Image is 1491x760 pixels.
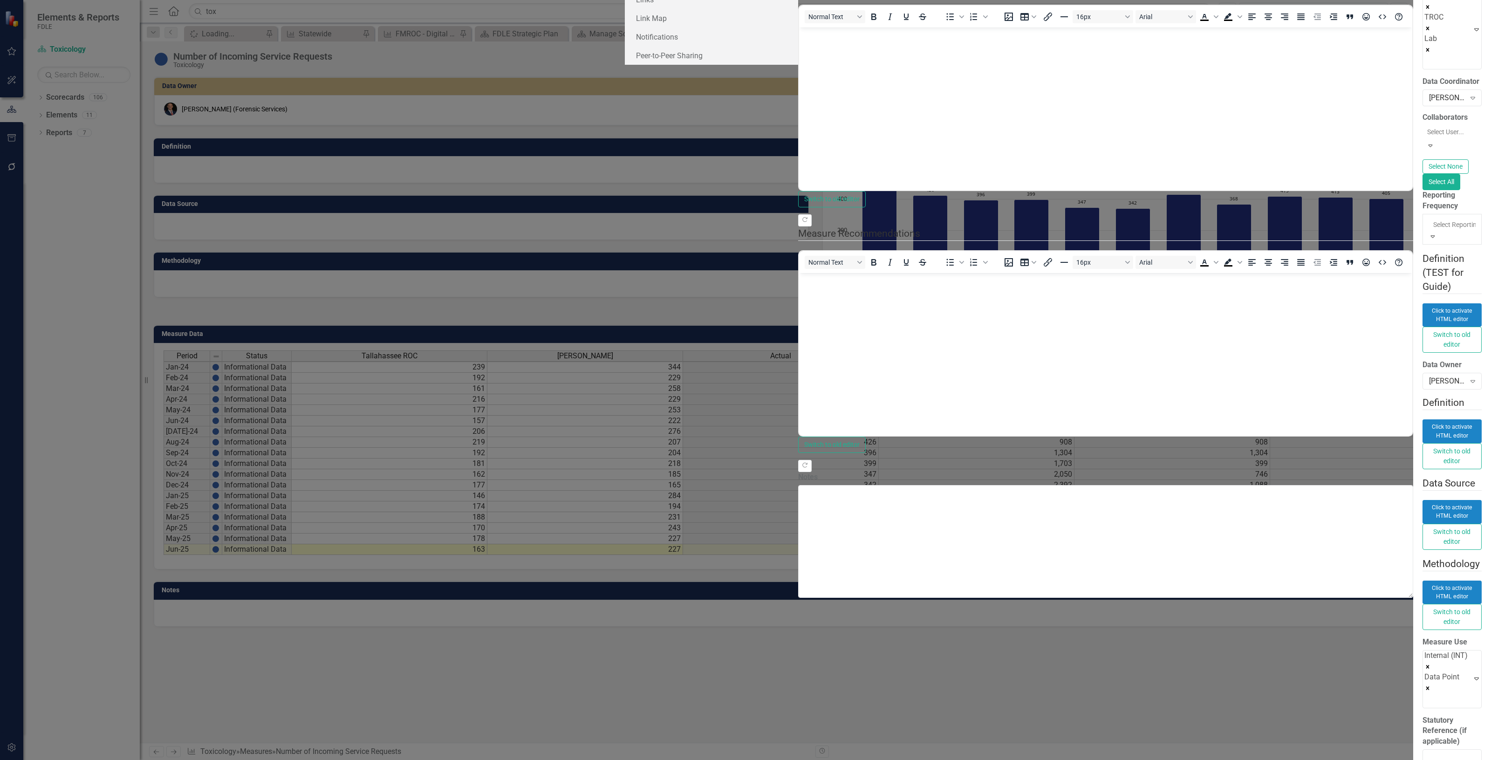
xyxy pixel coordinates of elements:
[1342,256,1358,269] button: Blockquote
[1424,661,1468,672] div: Remove Internal (INT)
[1424,650,1468,661] div: Internal (INT)
[1424,23,1449,34] div: Remove [object Object]
[1423,174,1460,190] button: Select All
[1017,256,1040,269] button: Table
[1423,190,1482,212] label: Reporting Frequency
[1424,44,1449,55] div: Remove [object Object]
[915,256,930,269] button: Strikethrough
[805,10,865,23] button: Block Normal Text
[1309,10,1325,23] button: Decrease indent
[1391,10,1407,23] button: Help
[625,27,798,46] a: Notifications
[966,10,989,23] div: Numbered list
[882,10,898,23] button: Italic
[1073,256,1133,269] button: Font size 16px
[1056,256,1072,269] button: Horizontal line
[1293,10,1309,23] button: Justify
[866,256,882,269] button: Bold
[808,259,854,266] span: Normal Text
[1423,500,1482,524] button: Click to activate HTML editor
[1260,256,1276,269] button: Align center
[1244,256,1260,269] button: Align left
[1423,715,1482,747] label: Statutory Reference (if applicable)
[1424,672,1468,683] div: Data Point
[966,256,989,269] div: Numbered list
[1135,256,1196,269] button: Font Arial
[1040,256,1056,269] button: Insert/edit link
[1326,10,1341,23] button: Increase indent
[1429,376,1465,387] div: [PERSON_NAME] (Forensic Services)
[799,273,1412,436] iframe: Rich Text Area
[1358,10,1374,23] button: Emojis
[1423,443,1482,469] button: Switch to old editor
[1293,256,1309,269] button: Justify
[1277,10,1293,23] button: Align right
[882,256,898,269] button: Italic
[1135,10,1196,23] button: Font Arial
[1391,256,1407,269] button: Help
[1056,10,1072,23] button: Horizontal line
[1423,327,1482,353] button: Switch to old editor
[805,256,865,269] button: Block Normal Text
[942,256,965,269] div: Bullet list
[1076,259,1122,266] span: 16px
[1040,10,1056,23] button: Insert/edit link
[1423,76,1482,87] label: Data Coordinator
[1424,13,1443,21] span: TROC
[1244,10,1260,23] button: Align left
[942,10,965,23] div: Bullet list
[798,226,1413,241] legend: Measure Recommendations
[1073,10,1133,23] button: Font size 16px
[1220,256,1244,269] div: Background color Black
[798,437,866,453] button: Switch to old editor
[1017,10,1040,23] button: Table
[1342,10,1358,23] button: Blockquote
[1260,10,1276,23] button: Align center
[1423,360,1482,370] label: Data Owner
[1423,524,1482,550] button: Switch to old editor
[1423,637,1482,648] label: Measure Use
[1423,303,1482,327] button: Click to activate HTML editor
[1423,419,1482,443] button: Click to activate HTML editor
[1375,10,1390,23] button: HTML Editor
[1423,252,1482,294] legend: Definition (TEST for Guide)
[866,10,882,23] button: Bold
[1220,10,1244,23] div: Background color Black
[1424,34,1437,43] span: Lab
[1197,10,1220,23] div: Text color Black
[798,472,1413,483] label: Notes
[898,256,914,269] button: Underline
[1375,256,1390,269] button: HTML Editor
[1139,13,1185,21] span: Arial
[1001,256,1017,269] button: Insert image
[808,13,854,21] span: Normal Text
[1424,683,1468,693] div: Remove Data Point
[625,9,798,27] a: Link Map
[798,191,866,207] button: Switch to old editor
[1309,256,1325,269] button: Decrease indent
[1423,159,1469,174] button: Select None
[625,46,798,65] a: Peer-to-Peer Sharing
[1423,476,1482,491] legend: Data Source
[1423,112,1482,123] label: Collaborators
[1139,259,1185,266] span: Arial
[1001,10,1017,23] button: Insert image
[1429,93,1465,103] div: [PERSON_NAME] (Forensic Services)
[1423,604,1482,630] button: Switch to old editor
[799,27,1412,190] iframe: Rich Text Area
[1423,557,1482,571] legend: Methodology
[1358,256,1374,269] button: Emojis
[1423,396,1482,410] legend: Definition
[1424,1,1449,12] div: Remove [object Object]
[915,10,930,23] button: Strikethrough
[1197,256,1220,269] div: Text color Black
[1326,256,1341,269] button: Increase indent
[1277,256,1293,269] button: Align right
[1423,581,1482,604] button: Click to activate HTML editor
[1076,13,1122,21] span: 16px
[898,10,914,23] button: Underline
